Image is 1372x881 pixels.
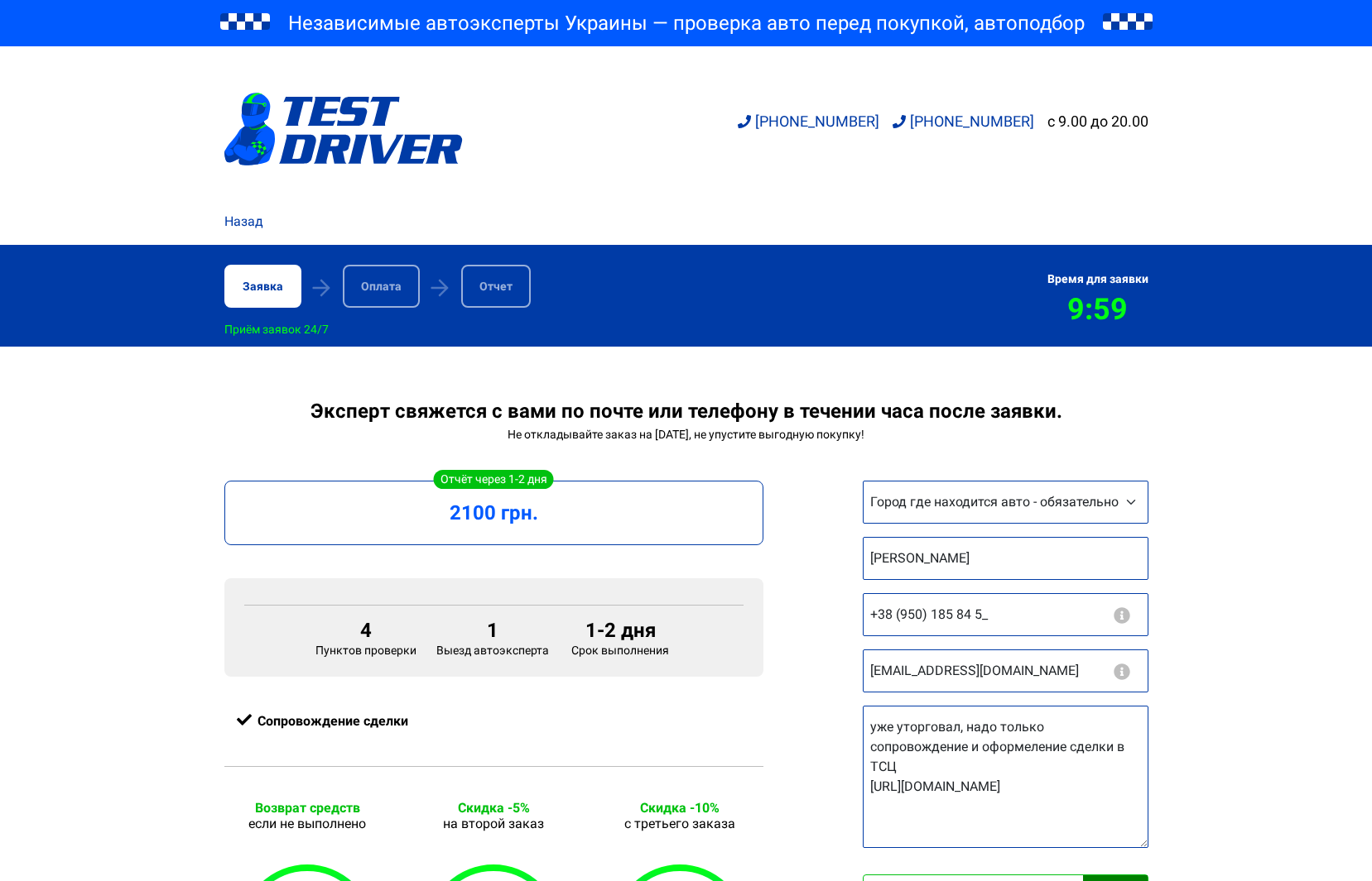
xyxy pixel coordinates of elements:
[569,619,672,642] div: 1-2 дня
[224,800,391,816] div: Возврат средств
[863,537,1148,580] input: Ваше имя
[863,593,1148,636] input: +38 (XXX) XXX-XX-XX
[224,428,1148,441] div: Не откладывайте заказ на [DATE], не упустите выгодную покупку!
[461,265,531,308] div: Отчет
[1112,607,1132,624] button: Никаких СМС и Viber рассылок. Связь с экспертом либо экстренные вопросы.
[559,619,682,657] div: Срок выполнения
[411,816,577,831] div: на второй заказ
[597,800,763,816] div: Скидка -10%
[1047,292,1148,327] div: 9:59
[436,619,549,642] div: 1
[411,800,577,816] div: Скидка -5%
[1047,272,1148,285] div: Время для заявки
[288,10,1085,36] span: Независимые автоэксперты Украины — проверка авто перед покупкой, автоподбор
[237,710,751,733] div: Сопровождение сделки
[245,501,743,524] div: 2100 грн.
[343,265,420,308] div: Оплата
[224,212,263,232] a: Назад
[738,113,879,130] a: [PHONE_NUMBER]
[224,323,329,336] div: Приём заявок 24/7
[224,816,391,831] div: если не выполнено
[597,816,763,831] div: с третьего заказа
[863,649,1148,692] input: Email
[426,619,559,657] div: Выезд автоэксперта
[315,619,416,642] div: 4
[224,400,1148,423] div: Эксперт свяжется с вами по почте или телефону в течении часа после заявки.
[1047,113,1148,130] div: c 9.00 до 20.00
[224,93,463,165] img: logotype
[224,265,301,308] div: Заявка
[1112,663,1132,680] button: Никакого спама, на электронную почту приходит отчет.
[306,619,426,657] div: Пунктов проверки
[893,113,1034,130] a: [PHONE_NUMBER]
